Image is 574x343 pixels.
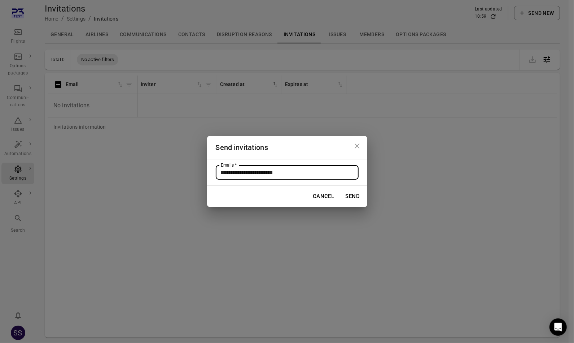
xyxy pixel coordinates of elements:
div: Open Intercom Messenger [549,318,567,336]
button: Cancel [309,189,338,204]
label: Emails [221,162,237,168]
h2: Send invitations [207,136,367,159]
button: Send [341,189,364,204]
button: Close dialog [350,139,364,153]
